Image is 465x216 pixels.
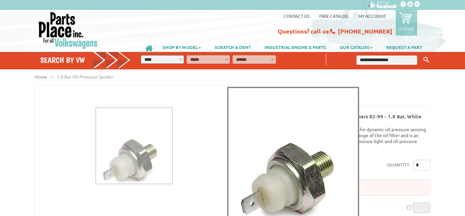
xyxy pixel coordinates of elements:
[258,41,333,53] a: INDUSTRIAL ENGINE & PARTS
[333,41,379,53] a: OUR CATALOG
[237,85,346,96] b: 1.8 Bar Oil Pressure Sender
[284,13,309,19] a: Contact us
[319,13,349,19] a: Free Catalog
[57,74,113,80] span: 1.8 Bar Oil Pressure Sender
[156,41,208,53] a: SHOP BY MODEL
[40,55,131,65] h4: Search by VW
[380,41,429,53] a: REQUEST A PART
[387,160,410,170] label: Quantity
[396,10,417,36] a: 0 items
[358,13,386,19] a: My Account
[421,55,431,65] button: Keyword Search
[38,12,98,49] img: Parts Place Inc!
[208,41,258,53] a: SCRATCH & DENT
[35,74,47,80] a: Home
[399,26,414,32] p: 0 items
